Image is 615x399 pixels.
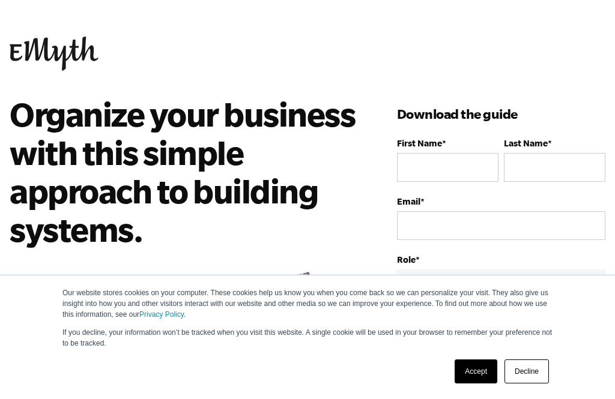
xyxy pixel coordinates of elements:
[455,359,497,383] a: Accept
[504,359,549,383] a: Decline
[62,327,553,349] p: If you decline, your information won’t be tracked when you visit this website. A single cookie wi...
[504,138,548,148] span: Last Name
[397,104,605,124] h3: Download the guide
[10,95,361,248] h2: Organize your business with this simple approach to building systems.
[139,310,184,319] a: Privacy Policy
[62,287,553,320] p: Our website stores cookies on your computer. These cookies help us know you when you come back so...
[10,37,98,71] img: EMyth
[397,138,442,148] span: First Name
[397,254,416,265] span: Role
[229,268,361,391] img: e-myth systems guide organize your business
[397,196,420,206] span: Email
